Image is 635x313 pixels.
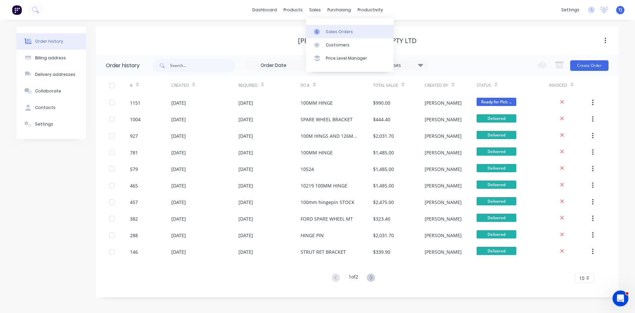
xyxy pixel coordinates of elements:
[301,76,373,94] div: PO #
[425,149,462,156] div: [PERSON_NAME]
[171,76,238,94] div: Created
[549,76,590,94] div: Invoiced
[425,232,462,239] div: [PERSON_NAME]
[17,66,86,83] button: Delivery addresses
[477,76,549,94] div: Status
[301,199,355,206] div: 100mm hingepin STOCK
[238,182,253,189] div: [DATE]
[35,38,63,44] div: Order history
[477,247,516,255] span: Delivered
[373,99,390,106] div: $990.00
[373,232,394,239] div: $2,031.70
[35,55,66,61] div: Billing address
[238,116,253,123] div: [DATE]
[171,82,189,88] div: Created
[477,164,516,172] span: Delivered
[238,199,253,206] div: [DATE]
[171,248,186,255] div: [DATE]
[130,248,138,255] div: 146
[301,248,346,255] div: STRUT RET BRACKET
[301,182,347,189] div: 10219 100MM HINGE
[17,50,86,66] button: Billing address
[477,230,516,238] span: Delivered
[301,166,314,173] div: 10524
[171,166,186,173] div: [DATE]
[171,232,186,239] div: [DATE]
[280,5,306,15] div: products
[130,149,138,156] div: 781
[373,248,390,255] div: $339.90
[130,99,141,106] div: 1151
[17,99,86,116] button: Contacts
[477,147,516,156] span: Delivered
[238,76,301,94] div: Required
[130,76,171,94] div: #
[12,5,22,15] img: Factory
[238,149,253,156] div: [DATE]
[425,76,476,94] div: Created By
[425,99,462,106] div: [PERSON_NAME]
[301,149,333,156] div: 100MM HINGE
[130,82,133,88] div: #
[373,116,390,123] div: $444.40
[477,131,516,139] span: Delivered
[570,60,609,71] button: Create Order
[425,248,462,255] div: [PERSON_NAME]
[349,273,358,283] div: 1 of 2
[298,37,417,45] div: [PERSON_NAME] V.I.P. FLOATS PTY LTD
[373,199,394,206] div: $2,475.00
[301,99,333,106] div: 100MM HINGE
[17,83,86,99] button: Collaborate
[171,199,186,206] div: [DATE]
[130,166,138,173] div: 579
[306,25,394,38] a: Sales Orders
[326,29,353,35] div: Sales Orders
[477,181,516,189] span: Delivered
[373,76,425,94] div: Total Value
[373,132,394,139] div: $2,031.70
[171,132,186,139] div: [DATE]
[171,182,186,189] div: [DATE]
[373,182,394,189] div: $1,485.00
[425,199,462,206] div: [PERSON_NAME]
[238,215,253,222] div: [DATE]
[425,182,462,189] div: [PERSON_NAME]
[425,215,462,222] div: [PERSON_NAME]
[130,116,141,123] div: 1004
[238,166,253,173] div: [DATE]
[371,62,427,69] div: 22 Statuses
[35,72,75,78] div: Delivery addresses
[613,290,628,306] iframe: Intercom live chat
[425,116,462,123] div: [PERSON_NAME]
[373,166,394,173] div: $1,485.00
[373,215,390,222] div: $323.40
[17,116,86,132] button: Settings
[477,197,516,205] span: Delivered
[425,132,462,139] div: [PERSON_NAME]
[373,149,394,156] div: $1,485.00
[130,132,138,139] div: 927
[425,82,448,88] div: Created By
[130,232,138,239] div: 288
[301,215,353,222] div: FORD SPARE WHEEL MT
[246,61,301,71] input: Order Date
[238,132,253,139] div: [DATE]
[326,42,350,48] div: Customers
[171,116,186,123] div: [DATE]
[618,7,622,13] span: TJ
[238,99,253,106] div: [DATE]
[238,232,253,239] div: [DATE]
[477,114,516,123] span: Delivered
[171,99,186,106] div: [DATE]
[106,62,140,70] div: Order history
[306,38,394,52] a: Customers
[301,232,324,239] div: HINGE PIN
[579,275,584,282] span: 10
[17,33,86,50] button: Order history
[301,82,310,88] div: PO #
[238,82,258,88] div: Required
[170,59,235,72] input: Search...
[35,121,53,127] div: Settings
[324,5,354,15] div: purchasing
[249,5,280,15] a: dashboard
